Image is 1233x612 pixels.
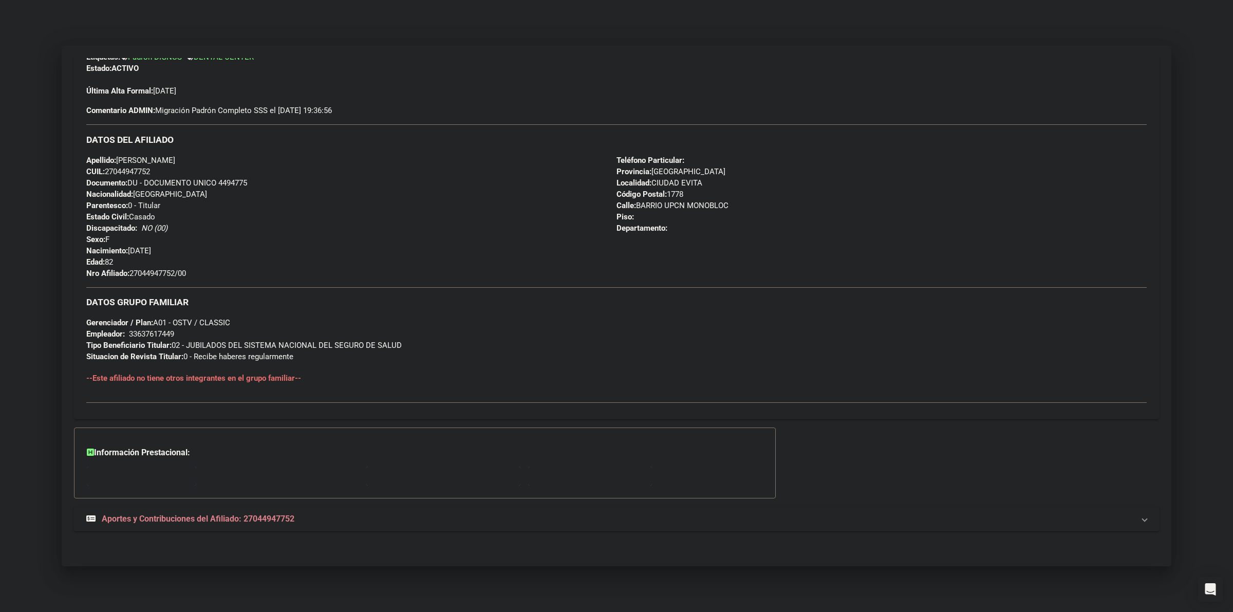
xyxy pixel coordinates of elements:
[616,190,667,199] strong: Código Postal:
[86,212,155,221] span: Casado
[86,156,175,165] span: [PERSON_NAME]
[1198,577,1223,602] div: Open Intercom Messenger
[86,190,133,199] strong: Nacionalidad:
[86,167,105,176] strong: CUIL:
[86,341,402,350] span: 02 - JUBILADOS DEL SISTEMA NACIONAL DEL SEGURO DE SALUD
[86,246,128,255] strong: Nacimiento:
[232,472,350,481] span: Sin Certificado Discapacidad
[86,105,332,116] span: Migración Padrón Completo SSS el [DATE] 19:36:56
[86,64,111,73] strong: Estado:
[86,269,129,278] strong: Nro Afiliado:
[86,269,186,278] span: 27044947752/00
[545,472,644,481] span: Prestaciones Auditadas
[86,341,172,350] strong: Tipo Beneficiario Titular:
[86,246,151,255] span: [DATE]
[86,106,155,115] strong: Comentario ADMIN:
[616,167,725,176] span: [GEOGRAPHIC_DATA]
[86,201,160,210] span: 0 - Titular
[86,235,109,244] span: F
[86,257,113,267] span: 82
[86,318,153,327] strong: Gerenciador / Plan:
[86,134,1147,145] h3: DATOS DEL AFILIADO
[86,167,150,176] span: 27044947752
[616,212,634,221] strong: Piso:
[102,514,294,524] span: Aportes y Contribuciones del Afiliado: 27044947752
[528,467,652,486] button: Prestaciones Auditadas
[86,257,105,267] strong: Edad:
[388,472,512,481] span: Not. Internacion / Censo Hosp.
[616,224,667,233] strong: Departamento:
[86,352,183,361] strong: Situacion de Revista Titular:
[86,318,230,327] span: A01 - OSTV / CLASSIC
[86,190,207,199] span: [GEOGRAPHIC_DATA]
[86,352,293,361] span: 0 - Recibe haberes regularmente
[616,201,728,210] span: BARRIO UPCN MONOBLOC
[616,201,636,210] strong: Calle:
[616,156,684,165] strong: Teléfono Particular:
[74,5,1159,419] div: Datos de Empadronamiento
[86,178,127,188] strong: Documento:
[366,467,520,486] button: Not. Internacion / Censo Hosp.
[616,190,683,199] span: 1778
[616,178,702,188] span: CIUDAD EVITA
[212,467,359,486] button: Sin Certificado Discapacidad
[86,373,1147,384] h4: --Este afiliado no tiene otros integrantes en el grupo familiar--
[616,167,651,176] strong: Provincia:
[86,86,153,96] strong: Última Alta Formal:
[87,467,196,486] button: SUR / SURGE / INTEGR.
[74,507,1159,531] mat-expansion-panel-header: Aportes y Contribuciones del Afiliado: 27044947752
[86,296,1147,308] h3: DATOS GRUPO FAMILIAR
[129,328,174,340] div: 33637617449
[86,86,176,96] span: [DATE]
[141,224,167,233] i: NO (00)
[86,329,125,339] strong: Empleador:
[86,224,137,233] strong: Discapacitado:
[87,447,763,459] h3: Información Prestacional:
[86,178,247,188] span: DU - DOCUMENTO UNICO 4494775
[86,156,116,165] strong: Apellido:
[616,178,651,188] strong: Localidad:
[86,235,105,244] strong: Sexo:
[106,472,188,481] span: SUR / SURGE / INTEGR.
[86,212,129,221] strong: Estado Civil:
[111,64,139,73] strong: ACTIVO
[86,201,128,210] strong: Parentesco:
